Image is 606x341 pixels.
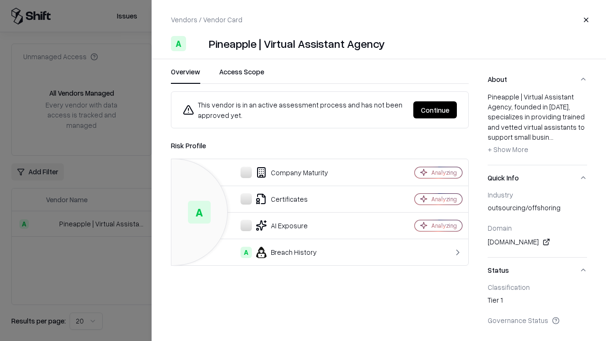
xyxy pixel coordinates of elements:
div: Tier 1 [488,295,587,308]
button: Quick Info [488,165,587,190]
div: Analyzing [431,195,457,203]
div: [DOMAIN_NAME] [488,236,587,248]
div: This vendor is in an active assessment process and has not been approved yet. [183,99,406,120]
div: About [488,92,587,165]
span: + Show More [488,145,528,153]
button: Access Scope [219,67,264,84]
div: Governance Status [488,316,587,324]
button: About [488,67,587,92]
div: Analyzing [431,169,457,177]
img: Pineapple | Virtual Assistant Agency [190,36,205,51]
button: Overview [171,67,200,84]
button: Status [488,258,587,283]
div: Certificates [179,193,382,205]
div: Classification [488,283,587,291]
p: Vendors / Vendor Card [171,15,242,25]
div: A [188,201,211,224]
div: Pineapple | Virtual Assistant Agency [209,36,385,51]
span: ... [549,133,553,141]
div: Industry [488,190,587,199]
div: Pineapple | Virtual Assistant Agency, founded in [DATE], specializes in providing trained and vet... [488,92,587,157]
button: + Show More [488,142,528,157]
div: outsourcing/offshoring [488,203,587,216]
div: A [171,36,186,51]
div: Domain [488,224,587,232]
div: Risk Profile [171,140,469,151]
div: AI Exposure [179,220,382,231]
div: Quick Info [488,190,587,257]
div: Analyzing [431,222,457,230]
div: Company Maturity [179,167,382,178]
div: A [241,247,252,258]
div: Breach History [179,247,382,258]
button: Continue [413,101,457,118]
